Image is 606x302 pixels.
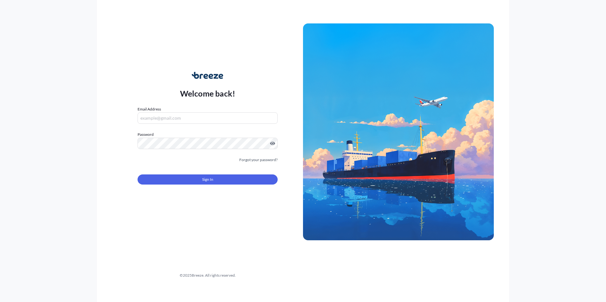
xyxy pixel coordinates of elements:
button: Show password [270,141,275,146]
input: example@gmail.com [138,112,278,124]
label: Email Address [138,106,161,112]
span: Sign In [202,176,213,183]
p: Welcome back! [180,88,235,98]
label: Password [138,131,278,138]
div: © 2025 Breeze. All rights reserved. [112,272,303,279]
a: Forgot your password? [239,157,278,163]
button: Sign In [138,174,278,185]
img: Ship illustration [303,23,494,240]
